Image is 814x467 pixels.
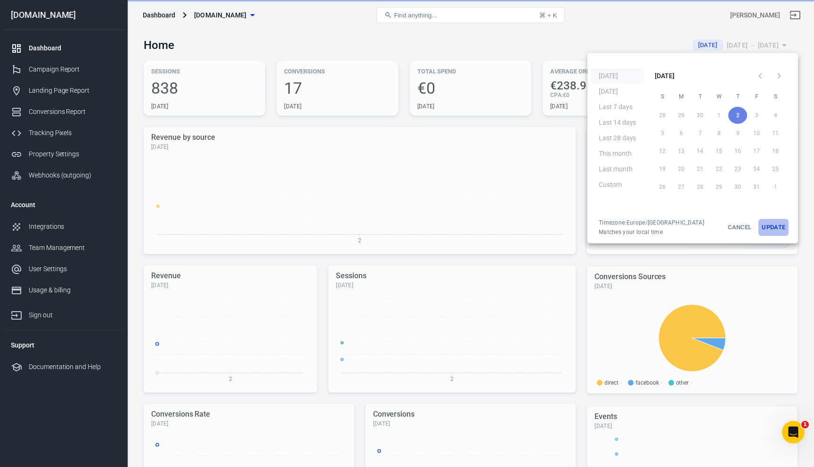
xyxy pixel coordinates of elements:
[729,87,746,106] span: Thursday
[724,219,755,236] button: Cancel
[758,219,789,236] button: Update
[767,87,784,106] span: Saturday
[654,87,671,106] span: Sunday
[782,421,805,443] iframe: Intercom live chat
[710,87,727,106] span: Wednesday
[599,228,704,236] span: Matches your local time
[692,87,708,106] span: Tuesday
[801,421,809,428] span: 1
[673,87,690,106] span: Monday
[748,87,765,106] span: Friday
[599,219,704,226] div: Timezone: Europe/[GEOGRAPHIC_DATA]
[655,71,675,81] div: [DATE]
